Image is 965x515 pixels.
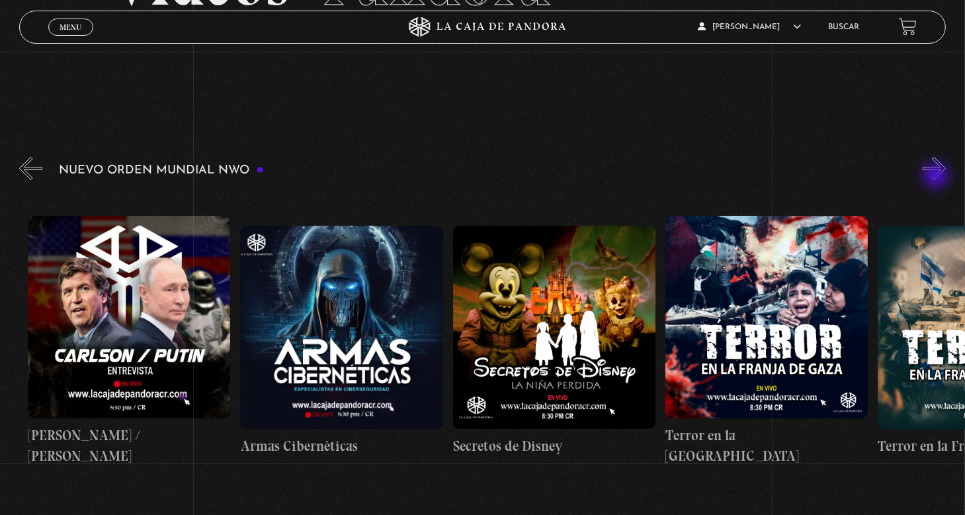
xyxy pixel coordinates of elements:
a: View your shopping cart [899,18,917,36]
button: Next [923,157,946,180]
span: Menu [60,23,81,31]
span: Cerrar [56,34,87,43]
h4: Armas Cibernéticas [240,436,442,457]
h4: Secretos de Disney [453,436,655,457]
h3: Nuevo Orden Mundial NWO [59,164,264,177]
span: [PERSON_NAME] [698,23,801,31]
button: Previous [19,157,42,180]
a: Secretos de Disney [453,190,655,492]
a: Armas Cibernéticas [240,190,442,492]
a: Buscar [828,23,859,31]
a: Terror en la [GEOGRAPHIC_DATA] [665,190,868,492]
h4: Terror en la [GEOGRAPHIC_DATA] [665,425,868,467]
a: [PERSON_NAME] / [PERSON_NAME] [28,190,230,492]
h4: [PERSON_NAME] / [PERSON_NAME] [28,425,230,467]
